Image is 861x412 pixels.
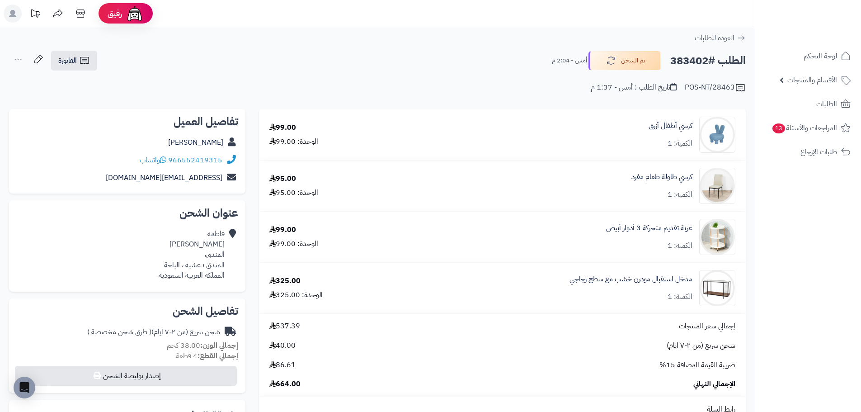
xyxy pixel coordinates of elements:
span: رفيق [108,8,122,19]
img: 1759831953-1-90x90.jpg [700,270,735,306]
img: 1706023515-110102090118-90x90.jpg [700,117,735,153]
span: الأقسام والمنتجات [787,74,837,86]
small: أمس - 2:04 م [552,56,587,65]
a: واتساب [140,155,166,166]
img: ai-face.png [126,5,144,23]
span: 664.00 [269,379,301,389]
strong: إجمالي القطع: [198,350,238,361]
button: تم الشحن [588,51,661,70]
a: كرسي طاولة طعام مفرد [631,172,692,182]
div: الكمية: 1 [668,138,692,149]
div: Open Intercom Messenger [14,377,35,398]
div: 99.00 [269,123,296,133]
img: 1758182822-110112010107-90x90.jpg [700,219,735,255]
span: ( طرق شحن مخصصة ) [87,327,151,337]
span: إجمالي سعر المنتجات [679,321,735,331]
a: العودة للطلبات [695,33,746,43]
span: 13 [772,123,785,133]
a: طلبات الإرجاع [761,141,856,163]
h2: تفاصيل العميل [16,116,238,127]
span: 537.39 [269,321,300,331]
a: كرسي أطفال أزرق [649,121,692,131]
span: لوحة التحكم [804,50,837,62]
small: 38.00 كجم [167,340,238,351]
span: الإجمالي النهائي [693,379,735,389]
h2: تفاصيل الشحن [16,306,238,317]
span: الطلبات [816,98,837,110]
div: 95.00 [269,174,296,184]
h2: الطلب #383402 [670,52,746,70]
div: الوحدة: 99.00 [269,239,318,249]
div: الوحدة: 325.00 [269,290,323,300]
a: المراجعات والأسئلة13 [761,117,856,139]
a: [EMAIL_ADDRESS][DOMAIN_NAME] [106,172,222,183]
a: تحديثات المنصة [24,5,47,25]
span: المراجعات والأسئلة [772,122,837,134]
div: الوحدة: 99.00 [269,137,318,147]
a: مدخل استقبال مودرن خشب مع سطح زجاجي [569,274,692,284]
span: طلبات الإرجاع [800,146,837,158]
span: 40.00 [269,341,296,351]
span: شحن سريع (من ٢-٧ ايام) [667,341,735,351]
div: الكمية: 1 [668,292,692,302]
a: 966552419315 [168,155,222,166]
span: 86.61 [269,360,296,370]
button: إصدار بوليصة الشحن [15,366,237,386]
div: POS-NT/28463 [685,82,746,93]
div: فاطمه [PERSON_NAME] المندق، المندق ؛ عشبه ، الباحة المملكة العربية السعودية [159,229,225,280]
a: لوحة التحكم [761,45,856,67]
div: شحن سريع (من ٢-٧ ايام) [87,327,220,337]
div: 325.00 [269,276,301,286]
span: العودة للطلبات [695,33,734,43]
div: الوحدة: 95.00 [269,188,318,198]
a: الفاتورة [51,51,97,71]
span: الفاتورة [58,55,77,66]
a: [PERSON_NAME] [168,137,223,148]
a: عربة تقديم متحركة 3 أدوار أبيض [606,223,692,233]
img: 1741171055-8-90x90.jpg [700,168,735,204]
img: logo-2.png [800,23,852,42]
div: 99.00 [269,225,296,235]
span: ضريبة القيمة المضافة 15% [659,360,735,370]
div: تاريخ الطلب : أمس - 1:37 م [591,82,677,93]
div: الكمية: 1 [668,241,692,251]
h2: عنوان الشحن [16,208,238,218]
div: الكمية: 1 [668,189,692,200]
strong: إجمالي الوزن: [200,340,238,351]
small: 4 قطعة [176,350,238,361]
a: الطلبات [761,93,856,115]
